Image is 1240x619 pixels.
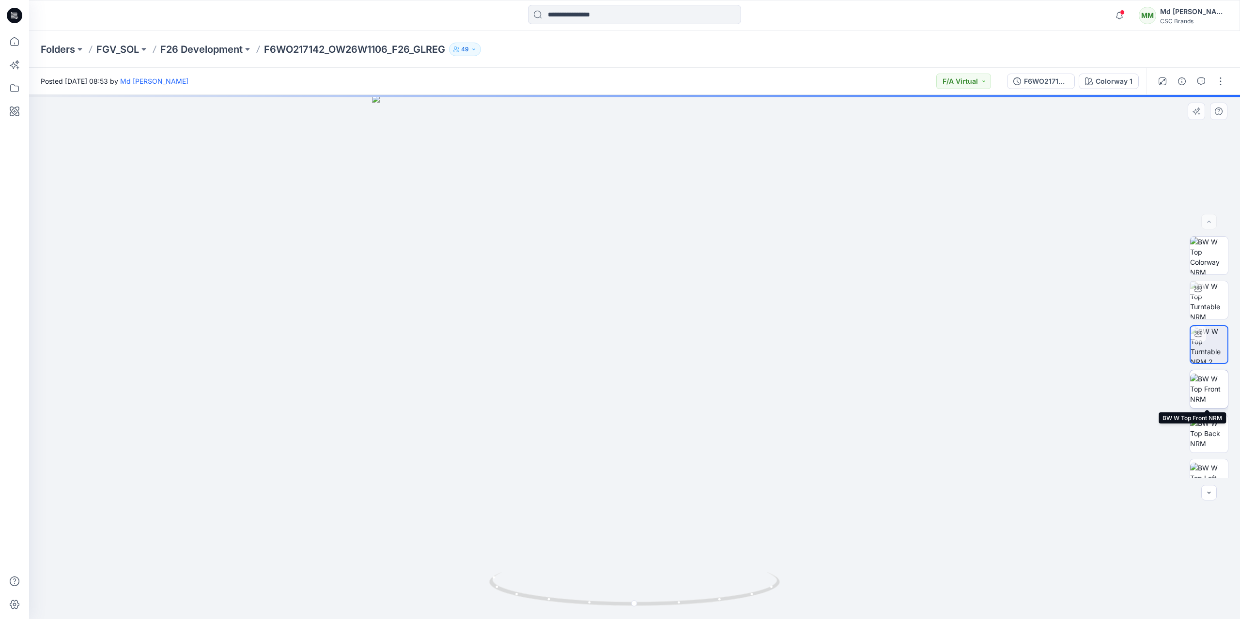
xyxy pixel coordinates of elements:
img: BW W Top Back NRM [1190,418,1228,449]
img: BW W Top Front NRM [1190,374,1228,404]
button: Colorway 1 [1079,74,1139,89]
div: Colorway 1 [1096,76,1132,87]
button: F6WO217142_OW26W1106_F26_GLREG_VFA [1007,74,1075,89]
span: Posted [DATE] 08:53 by [41,76,188,86]
p: F6WO217142_OW26W1106_F26_GLREG [264,43,445,56]
a: Md [PERSON_NAME] [120,77,188,85]
img: BW W Top Turntable NRM 2 [1191,326,1227,363]
div: CSC Brands [1160,17,1228,25]
a: F26 Development [160,43,243,56]
img: BW W Top Colorway NRM [1190,237,1228,274]
p: 49 [461,44,469,55]
a: Folders [41,43,75,56]
div: F6WO217142_OW26W1106_F26_GLREG_VFA [1024,76,1069,87]
img: BW W Top Left NRM [1190,463,1228,493]
div: MM [1139,7,1156,24]
div: Md [PERSON_NAME] [1160,6,1228,17]
button: Details [1174,74,1190,89]
a: FGV_SOL [96,43,139,56]
img: BW W Top Turntable NRM [1190,281,1228,319]
button: 49 [449,43,481,56]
